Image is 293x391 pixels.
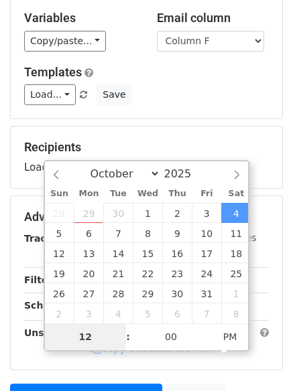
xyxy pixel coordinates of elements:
h5: Recipients [24,140,269,155]
span: October 1, 2025 [133,203,162,223]
span: November 8, 2025 [221,303,251,323]
span: October 29, 2025 [133,283,162,303]
span: Fri [192,189,221,198]
span: October 5, 2025 [45,223,74,243]
span: October 16, 2025 [162,243,192,263]
input: Year [160,167,209,180]
span: Thu [162,189,192,198]
span: October 17, 2025 [192,243,221,263]
span: Sat [221,189,251,198]
span: : [126,323,130,350]
span: October 13, 2025 [74,243,103,263]
span: October 22, 2025 [133,263,162,283]
span: November 5, 2025 [133,303,162,323]
h5: Email column [157,11,270,25]
span: October 4, 2025 [221,203,251,223]
span: October 18, 2025 [221,243,251,263]
span: Mon [74,189,103,198]
h5: Variables [24,11,137,25]
span: October 28, 2025 [103,283,133,303]
input: Minute [130,323,212,350]
span: October 30, 2025 [162,283,192,303]
span: September 28, 2025 [45,203,74,223]
strong: Filters [24,275,58,285]
span: November 7, 2025 [192,303,221,323]
a: Load... [24,84,76,105]
span: November 6, 2025 [162,303,192,323]
iframe: Chat Widget [226,327,293,391]
a: Copy unsubscribe link [91,343,211,355]
span: November 1, 2025 [221,283,251,303]
span: September 29, 2025 [74,203,103,223]
span: October 19, 2025 [45,263,74,283]
span: October 21, 2025 [103,263,133,283]
span: October 31, 2025 [192,283,221,303]
span: October 11, 2025 [221,223,251,243]
div: Loading... [24,140,269,175]
span: October 26, 2025 [45,283,74,303]
input: Hour [45,323,127,350]
span: October 25, 2025 [221,263,251,283]
span: September 30, 2025 [103,203,133,223]
span: October 9, 2025 [162,223,192,243]
span: November 3, 2025 [74,303,103,323]
span: October 8, 2025 [133,223,162,243]
span: Sun [45,189,74,198]
strong: Tracking [24,233,69,244]
span: October 6, 2025 [74,223,103,243]
span: Wed [133,189,162,198]
button: Save [97,84,131,105]
span: October 7, 2025 [103,223,133,243]
span: October 15, 2025 [133,243,162,263]
a: Templates [24,65,82,79]
span: Click to toggle [212,323,249,350]
span: October 3, 2025 [192,203,221,223]
span: October 12, 2025 [45,243,74,263]
span: October 10, 2025 [192,223,221,243]
strong: Unsubscribe [24,327,90,338]
span: October 27, 2025 [74,283,103,303]
span: October 24, 2025 [192,263,221,283]
strong: Schedule [24,300,72,311]
span: November 4, 2025 [103,303,133,323]
span: October 20, 2025 [74,263,103,283]
span: Tue [103,189,133,198]
span: October 14, 2025 [103,243,133,263]
span: October 2, 2025 [162,203,192,223]
span: October 23, 2025 [162,263,192,283]
a: Copy/paste... [24,31,106,52]
span: November 2, 2025 [45,303,74,323]
h5: Advanced [24,210,269,224]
